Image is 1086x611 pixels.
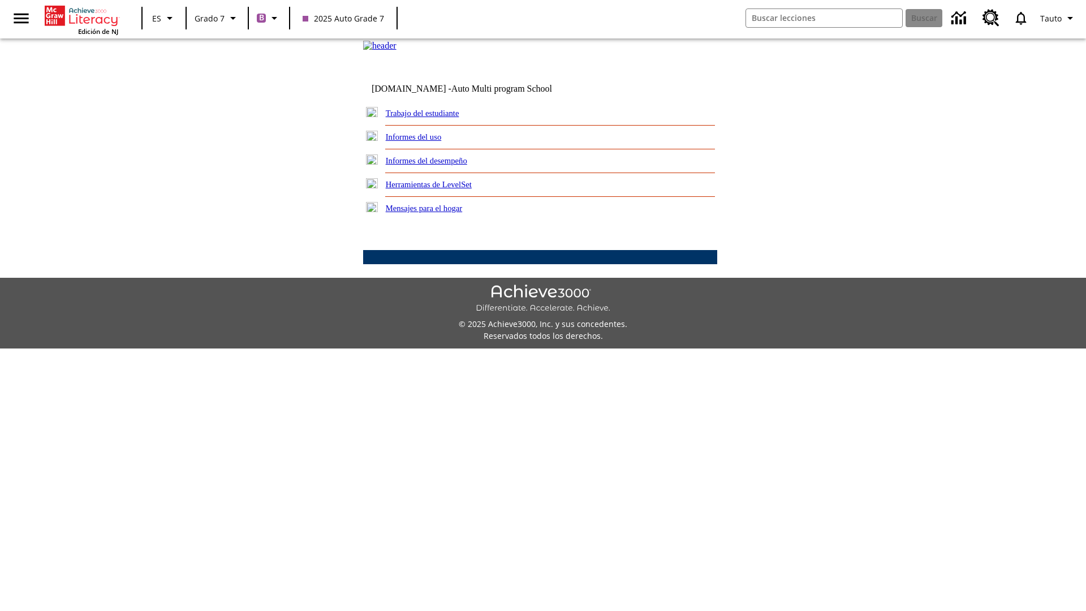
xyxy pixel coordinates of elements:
button: Perfil/Configuración [1036,8,1081,28]
div: Portada [45,3,118,36]
img: plus.gif [366,178,378,188]
span: ES [152,12,161,24]
a: Trabajo del estudiante [386,109,459,118]
a: Mensajes para el hogar [386,204,463,213]
a: Informes del desempeño [386,156,467,165]
input: Buscar campo [746,9,902,27]
button: Grado: Grado 7, Elige un grado [190,8,244,28]
a: Notificaciones [1006,3,1036,33]
button: Lenguaje: ES, Selecciona un idioma [146,8,182,28]
img: plus.gif [366,154,378,165]
img: Achieve3000 Differentiate Accelerate Achieve [476,285,610,313]
a: Informes del uso [386,132,442,141]
a: Centro de información [945,3,976,34]
a: Herramientas de LevelSet [386,180,472,189]
span: Grado 7 [195,12,225,24]
span: Edición de NJ [78,27,118,36]
button: Boost El color de la clase es morado/púrpura. Cambiar el color de la clase. [252,8,286,28]
a: Centro de recursos, Se abrirá en una pestaña nueva. [976,3,1006,33]
img: header [363,41,397,51]
button: Abrir el menú lateral [5,2,38,35]
img: plus.gif [366,131,378,141]
nobr: Auto Multi program School [451,84,552,93]
span: 2025 Auto Grade 7 [303,12,384,24]
img: plus.gif [366,107,378,117]
span: Tauto [1040,12,1062,24]
span: B [259,11,264,25]
img: plus.gif [366,202,378,212]
td: [DOMAIN_NAME] - [372,84,580,94]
